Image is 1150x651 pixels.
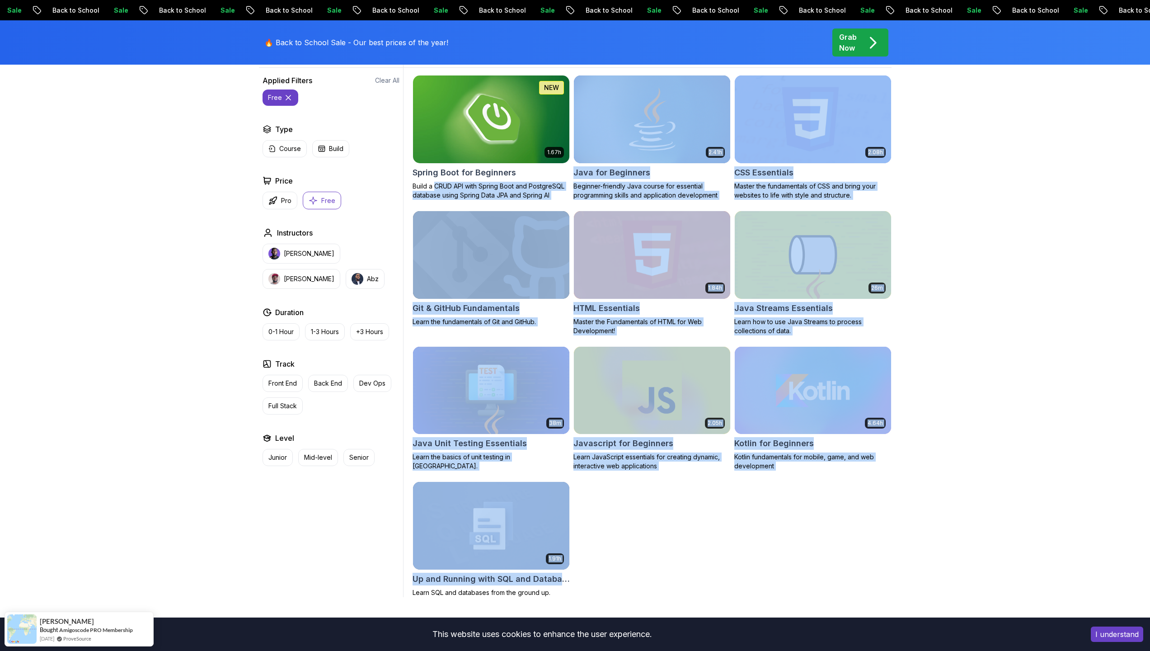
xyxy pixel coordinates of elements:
[413,482,569,570] img: Up and Running with SQL and Databases card
[268,327,294,336] p: 0-1 Hour
[257,6,318,15] p: Back to School
[868,149,883,156] p: 2.08h
[349,453,369,462] p: Senior
[263,269,340,289] button: instructor img[PERSON_NAME]
[574,75,730,163] img: Java for Beginners card
[211,6,240,15] p: Sale
[413,346,570,471] a: Java Unit Testing Essentials card38mJava Unit Testing EssentialsLearn the basics of unit testing ...
[305,323,345,340] button: 1-3 Hours
[958,6,987,15] p: Sale
[547,149,561,156] p: 1.67h
[413,211,570,326] a: Git & GitHub Fundamentals cardGit & GitHub FundamentalsLearn the fundamentals of Git and GitHub.
[363,6,425,15] p: Back to School
[304,453,332,462] p: Mid-level
[281,196,291,205] p: Pro
[413,317,570,326] p: Learn the fundamentals of Git and GitHub.
[531,6,560,15] p: Sale
[150,6,211,15] p: Back to School
[275,175,293,186] h2: Price
[329,144,343,153] p: Build
[63,635,91,642] a: ProveSource
[734,437,814,450] h2: Kotlin for Beginners
[367,274,379,283] p: Abz
[574,347,730,434] img: Javascript for Beginners card
[839,32,857,53] p: Grab Now
[318,6,347,15] p: Sale
[59,626,133,634] a: Amigoscode PRO Membership
[263,90,298,106] button: free
[735,347,891,434] img: Kotlin for Beginners card
[413,302,520,315] h2: Git & GitHub Fundamentals
[735,75,891,163] img: CSS Essentials card
[549,555,561,562] p: 1.91h
[268,93,282,102] p: free
[263,375,303,392] button: Front End
[413,75,569,163] img: Spring Boot for Beginners card
[470,6,531,15] p: Back to School
[573,437,673,450] h2: Javascript for Beginners
[359,379,385,388] p: Dev Ops
[897,6,958,15] p: Back to School
[413,166,516,179] h2: Spring Boot for Beginners
[871,284,883,292] p: 26m
[1003,6,1065,15] p: Back to School
[574,211,730,299] img: HTML Essentials card
[308,375,348,392] button: Back End
[275,124,293,135] h2: Type
[263,140,307,157] button: Course
[734,182,892,200] p: Master the fundamentals of CSS and bring your websites to life with style and structure.
[638,6,667,15] p: Sale
[851,6,880,15] p: Sale
[275,433,294,443] h2: Level
[312,140,349,157] button: Build
[734,302,833,315] h2: Java Streams Essentials
[279,144,301,153] p: Course
[353,375,391,392] button: Dev Ops
[314,379,342,388] p: Back End
[734,453,892,471] p: Kotlin fundamentals for mobile, game, and web development
[275,307,304,318] h2: Duration
[573,182,731,200] p: Beginner-friendly Java course for essential programming skills and application development
[263,323,300,340] button: 0-1 Hour
[573,453,731,471] p: Learn JavaScript essentials for creating dynamic, interactive web applications
[350,323,389,340] button: +3 Hours
[311,327,339,336] p: 1-3 Hours
[263,397,303,415] button: Full Stack
[734,317,892,335] p: Learn how to use Java Streams to process collections of data.
[284,249,334,258] p: [PERSON_NAME]
[7,624,1077,644] div: This website uses cookies to enhance the user experience.
[734,346,892,471] a: Kotlin for Beginners card4.64hKotlin for BeginnersKotlin fundamentals for mobile, game, and web d...
[298,449,338,466] button: Mid-level
[268,379,297,388] p: Front End
[413,588,570,597] p: Learn SQL and databases from the ground up.
[1091,627,1143,642] button: Accept cookies
[683,6,745,15] p: Back to School
[868,420,883,427] p: 4.64h
[375,76,399,85] button: Clear All
[268,401,297,410] p: Full Stack
[745,6,774,15] p: Sale
[346,269,385,289] button: instructor imgAbz
[544,83,559,92] p: NEW
[264,37,448,48] p: 🔥 Back to School Sale - Our best prices of the year!
[573,211,731,335] a: HTML Essentials card1.84hHTML EssentialsMaster the Fundamentals of HTML for Web Development!
[277,227,313,238] h2: Instructors
[790,6,851,15] p: Back to School
[43,6,105,15] p: Back to School
[303,192,341,209] button: Free
[413,573,570,585] h2: Up and Running with SQL and Databases
[573,346,731,471] a: Javascript for Beginners card2.05hJavascript for BeginnersLearn JavaScript essentials for creatin...
[263,244,340,264] button: instructor img[PERSON_NAME]
[352,273,363,285] img: instructor img
[708,284,722,292] p: 1.84h
[263,449,293,466] button: Junior
[573,75,731,200] a: Java for Beginners card2.41hJava for BeginnersBeginner-friendly Java course for essential program...
[734,166,793,179] h2: CSS Essentials
[573,166,650,179] h2: Java for Beginners
[105,6,134,15] p: Sale
[413,481,570,597] a: Up and Running with SQL and Databases card1.91hUp and Running with SQL and DatabasesLearn SQL and...
[708,420,722,427] p: 2.05h
[413,437,527,450] h2: Java Unit Testing Essentials
[709,149,722,156] p: 2.41h
[413,75,570,200] a: Spring Boot for Beginners card1.67hNEWSpring Boot for BeginnersBuild a CRUD API with Spring Boot ...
